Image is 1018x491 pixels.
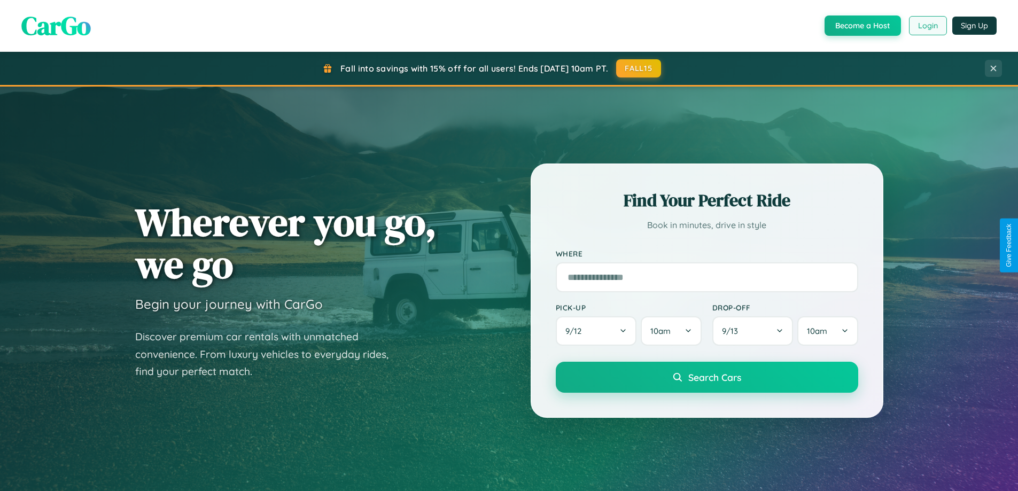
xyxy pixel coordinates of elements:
[565,326,587,336] span: 9 / 12
[616,59,661,77] button: FALL15
[556,217,858,233] p: Book in minutes, drive in style
[797,316,858,346] button: 10am
[135,328,402,380] p: Discover premium car rentals with unmatched convenience. From luxury vehicles to everyday rides, ...
[909,16,947,35] button: Login
[556,316,637,346] button: 9/12
[712,303,858,312] label: Drop-off
[556,249,858,258] label: Where
[807,326,827,336] span: 10am
[952,17,997,35] button: Sign Up
[135,296,323,312] h3: Begin your journey with CarGo
[712,316,794,346] button: 9/13
[722,326,743,336] span: 9 / 13
[340,63,608,74] span: Fall into savings with 15% off for all users! Ends [DATE] 10am PT.
[135,201,437,285] h1: Wherever you go, we go
[641,316,701,346] button: 10am
[688,371,741,383] span: Search Cars
[556,303,702,312] label: Pick-up
[556,189,858,212] h2: Find Your Perfect Ride
[650,326,671,336] span: 10am
[1005,224,1013,267] div: Give Feedback
[556,362,858,393] button: Search Cars
[825,15,901,36] button: Become a Host
[21,8,91,43] span: CarGo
